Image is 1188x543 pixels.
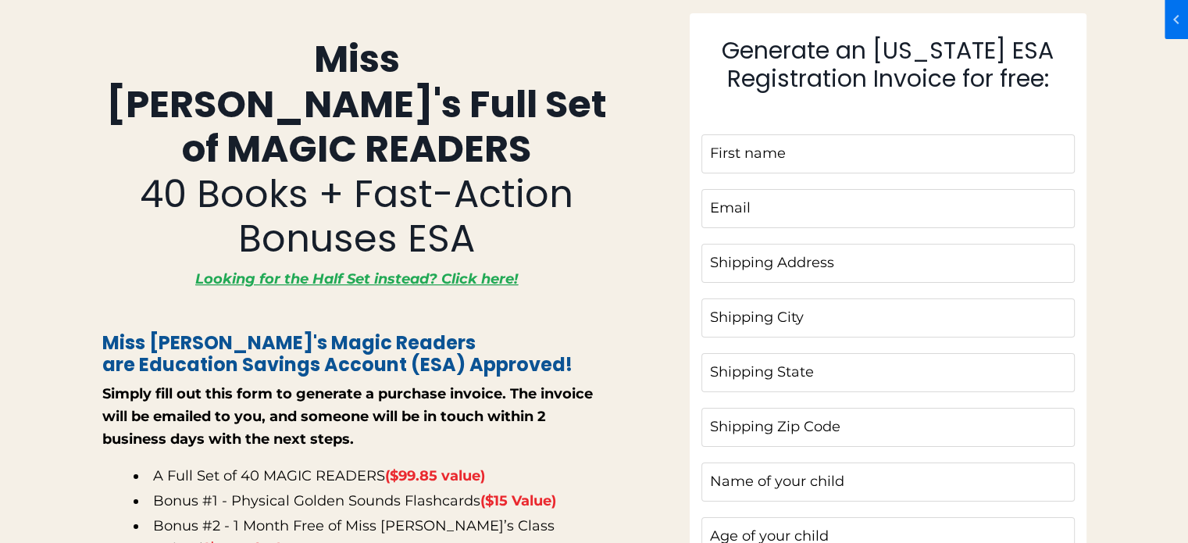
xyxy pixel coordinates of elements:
[701,189,1075,228] input: Email
[701,408,1075,447] input: Shipping Zip Code
[2,10,21,29] span: chevron_left
[701,463,1075,502] input: Name of your child
[701,353,1075,392] input: Shipping State
[701,134,1075,173] input: First name
[102,37,612,262] h1: 40 Books + Fast-Action Bonuses ESA
[701,244,1075,283] input: Shipping Address
[701,37,1075,93] h3: Generate an [US_STATE] ESA Registration Invoice for free:
[134,465,612,488] li: A Full Set of 40 MAGIC READERS
[701,298,1075,338] input: Shipping City
[480,492,556,509] strong: ($15 Value)
[102,385,593,448] strong: Simply fill out this form to generate a purchase invoice. The invoice will be emailed to you, and...
[195,270,518,288] a: Looking for the Half Set instead? Click here!
[106,33,607,175] strong: Miss [PERSON_NAME]'s Full Set of MAGIC READERS
[102,330,573,378] span: Miss [PERSON_NAME]'s Magic Readers are Education Savings Account (ESA) Approved!
[134,490,612,513] li: Bonus #1 - Physical Golden Sounds Flashcards
[385,467,485,484] span: ($99.85 value)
